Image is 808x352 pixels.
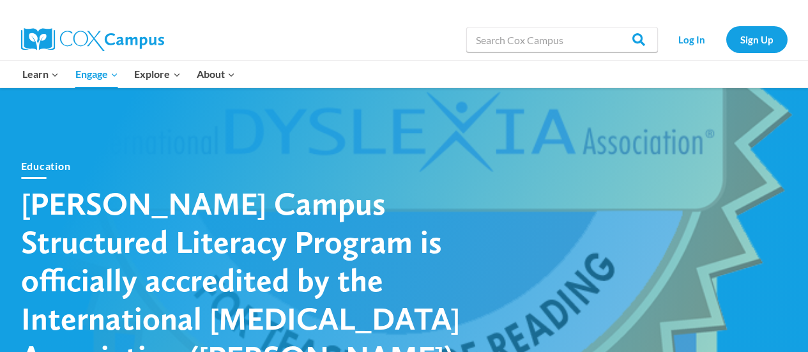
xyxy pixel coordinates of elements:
[726,26,788,52] a: Sign Up
[75,66,118,82] span: Engage
[197,66,235,82] span: About
[466,27,658,52] input: Search Cox Campus
[22,66,59,82] span: Learn
[134,66,180,82] span: Explore
[664,26,788,52] nav: Secondary Navigation
[664,26,720,52] a: Log In
[21,160,71,172] a: Education
[15,61,243,88] nav: Primary Navigation
[21,28,164,51] img: Cox Campus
